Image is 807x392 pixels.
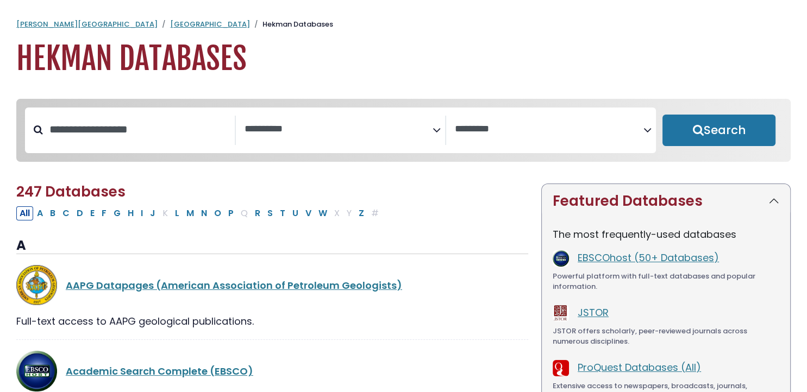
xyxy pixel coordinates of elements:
[553,271,779,292] div: Powerful platform with full-text databases and popular information.
[553,326,779,347] div: JSTOR offers scholarly, peer-reviewed journals across numerous disciplines.
[277,206,289,220] button: Filter Results T
[98,206,110,220] button: Filter Results F
[16,206,33,220] button: All
[355,206,367,220] button: Filter Results Z
[16,19,791,30] nav: breadcrumb
[87,206,98,220] button: Filter Results E
[245,124,433,135] textarea: Search
[47,206,59,220] button: Filter Results B
[16,99,791,162] nav: Search filters
[147,206,159,220] button: Filter Results J
[252,206,264,220] button: Filter Results R
[578,251,719,264] a: EBSCOhost (50+ Databases)
[16,314,528,328] div: Full-text access to AAPG geological publications.
[172,206,183,220] button: Filter Results L
[43,121,235,138] input: Search database by title or keyword
[66,279,402,292] a: AAPG Datapages (American Association of Petroleum Geologists)
[553,227,779,242] p: The most frequently-used databases
[66,364,253,378] a: Academic Search Complete (EBSCO)
[170,19,250,29] a: [GEOGRAPHIC_DATA]
[59,206,73,220] button: Filter Results C
[542,184,790,218] button: Featured Databases
[16,206,383,219] div: Alpha-list to filter by first letter of database name
[289,206,302,220] button: Filter Results U
[16,238,528,254] h3: A
[16,19,158,29] a: [PERSON_NAME][GEOGRAPHIC_DATA]
[662,115,775,146] button: Submit for Search Results
[578,306,609,319] a: JSTOR
[315,206,330,220] button: Filter Results W
[211,206,224,220] button: Filter Results O
[34,206,46,220] button: Filter Results A
[183,206,197,220] button: Filter Results M
[16,41,791,77] h1: Hekman Databases
[124,206,137,220] button: Filter Results H
[198,206,210,220] button: Filter Results N
[137,206,146,220] button: Filter Results I
[302,206,315,220] button: Filter Results V
[455,124,643,135] textarea: Search
[250,19,333,30] li: Hekman Databases
[73,206,86,220] button: Filter Results D
[578,361,701,374] a: ProQuest Databases (All)
[264,206,276,220] button: Filter Results S
[16,182,126,201] span: 247 Databases
[110,206,124,220] button: Filter Results G
[225,206,237,220] button: Filter Results P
